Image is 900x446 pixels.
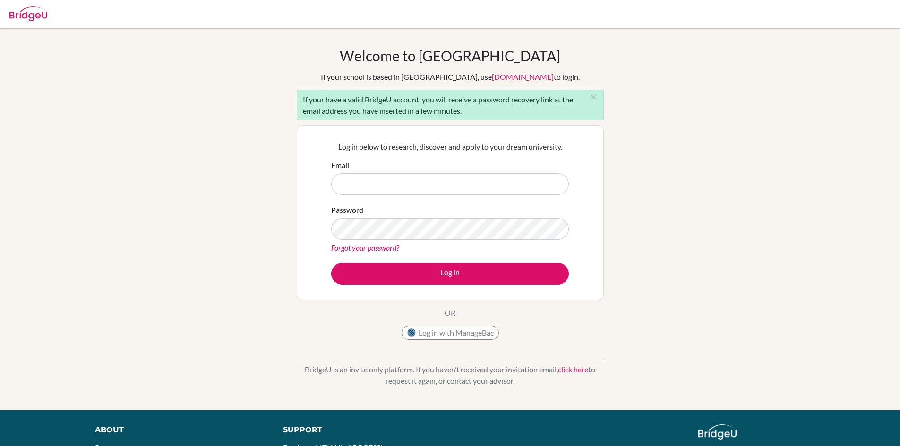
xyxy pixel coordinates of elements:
[95,424,262,436] div: About
[331,141,569,152] p: Log in below to research, discover and apply to your dream university.
[492,72,554,81] a: [DOMAIN_NAME]
[297,90,604,120] div: If your have a valid BridgeU account, you will receive a password recovery link at the email addr...
[331,243,399,252] a: Forgot your password?
[590,93,597,101] i: close
[445,307,455,319] p: OR
[331,204,363,216] label: Password
[297,364,604,387] p: BridgeU is an invite only platform. If you haven’t received your invitation email, to request it ...
[321,71,580,83] div: If your school is based in [GEOGRAPHIC_DATA], use to login.
[283,424,439,436] div: Support
[584,90,603,104] button: Close
[698,424,737,440] img: logo_white@2x-f4f0deed5e89b7ecb1c2cc34c3e3d731f90f0f143d5ea2071677605dd97b5244.png
[331,263,569,285] button: Log in
[340,47,560,64] h1: Welcome to [GEOGRAPHIC_DATA]
[331,160,349,171] label: Email
[9,6,47,21] img: Bridge-U
[402,326,499,340] button: Log in with ManageBac
[558,365,588,374] a: click here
